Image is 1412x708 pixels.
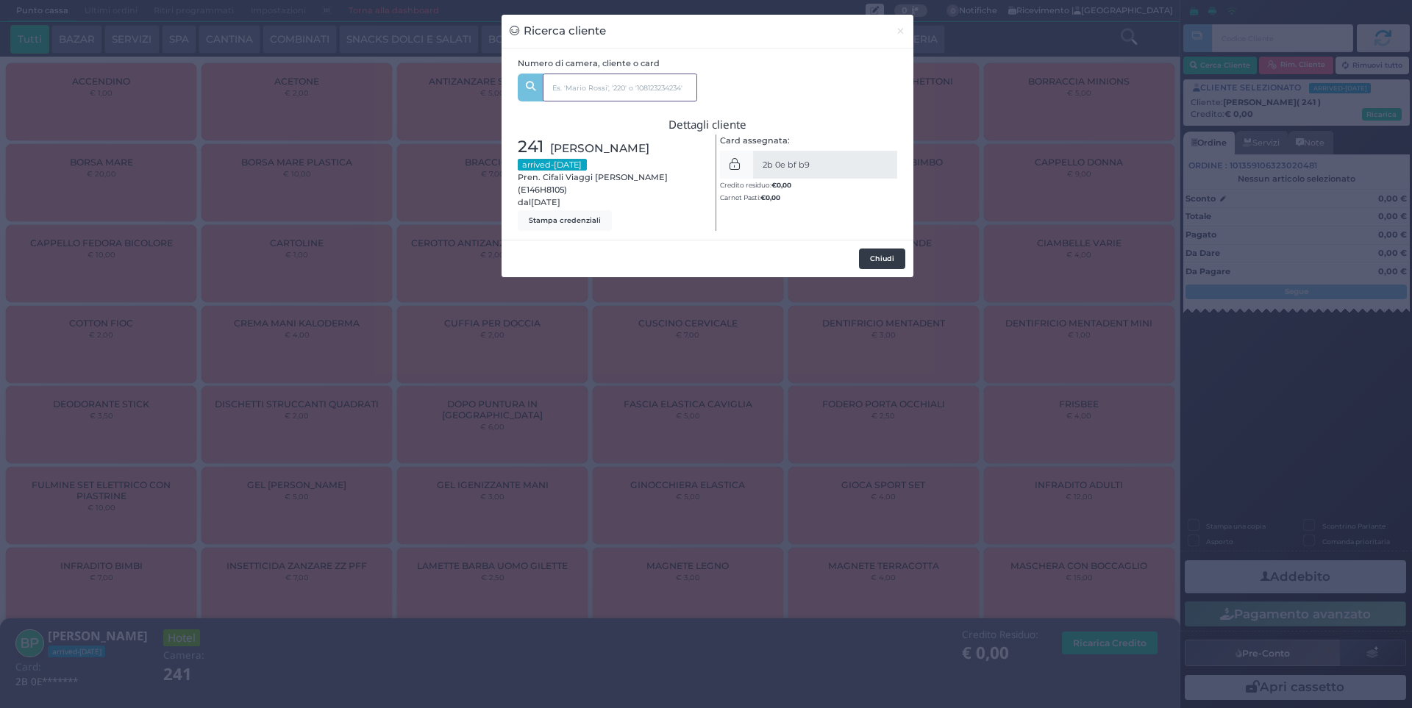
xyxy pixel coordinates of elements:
[518,118,898,131] h3: Dettagli cliente
[720,193,780,201] small: Carnet Pasti:
[518,159,587,171] small: arrived-[DATE]
[720,181,791,189] small: Credito residuo:
[771,181,791,189] b: €
[518,135,543,160] span: 241
[518,210,612,231] button: Stampa credenziali
[888,15,913,48] button: Chiudi
[720,135,790,147] label: Card assegnata:
[510,135,707,231] div: Pren. Cifali Viaggi [PERSON_NAME] (E146H8105) dal
[760,193,780,201] b: €
[518,57,660,70] label: Numero di camera, cliente o card
[896,23,905,39] span: ×
[777,180,791,190] span: 0,00
[510,23,606,40] h3: Ricerca cliente
[531,196,560,209] span: [DATE]
[766,193,780,202] span: 0,00
[543,74,697,101] input: Es. 'Mario Rossi', '220' o '108123234234'
[550,140,649,157] span: [PERSON_NAME]
[859,248,905,269] button: Chiudi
